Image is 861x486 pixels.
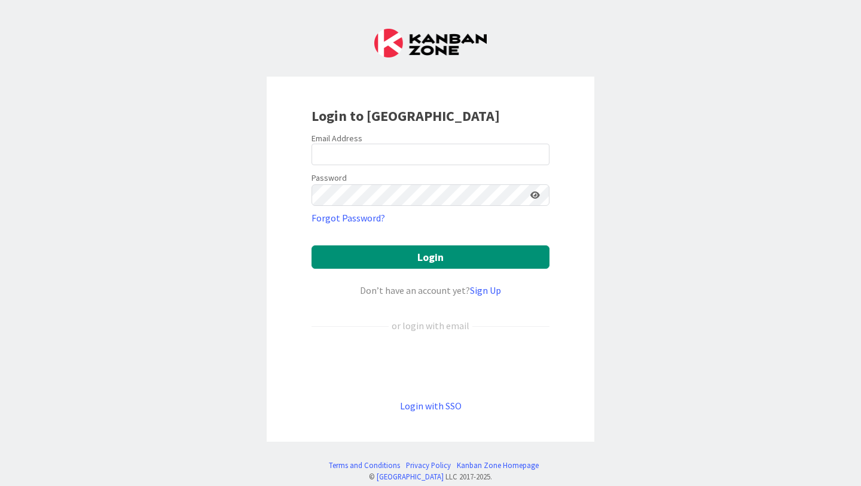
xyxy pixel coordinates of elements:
[329,460,400,471] a: Terms and Conditions
[389,318,472,333] div: or login with email
[377,472,444,481] a: [GEOGRAPHIC_DATA]
[470,284,501,296] a: Sign Up
[400,400,462,412] a: Login with SSO
[312,172,347,184] label: Password
[312,245,549,269] button: Login
[306,353,555,379] iframe: Sign in with Google Button
[312,211,385,225] a: Forgot Password?
[312,283,549,297] div: Don’t have an account yet?
[323,471,539,482] div: © LLC 2017- 2025 .
[374,29,487,57] img: Kanban Zone
[457,460,539,471] a: Kanban Zone Homepage
[312,107,500,125] b: Login to [GEOGRAPHIC_DATA]
[406,460,451,471] a: Privacy Policy
[312,133,362,144] label: Email Address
